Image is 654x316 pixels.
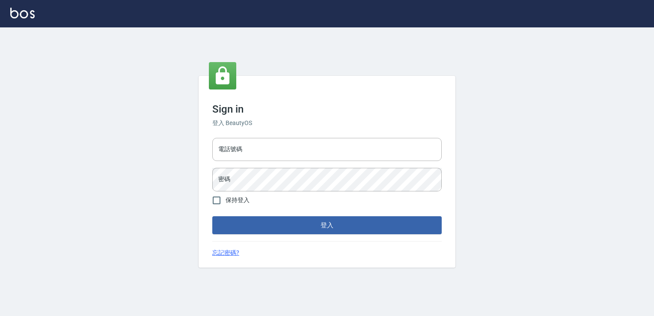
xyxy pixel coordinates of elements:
span: 保持登入 [226,196,250,205]
button: 登入 [212,216,442,234]
h3: Sign in [212,103,442,115]
a: 忘記密碼? [212,248,239,257]
h6: 登入 BeautyOS [212,119,442,128]
img: Logo [10,8,35,18]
